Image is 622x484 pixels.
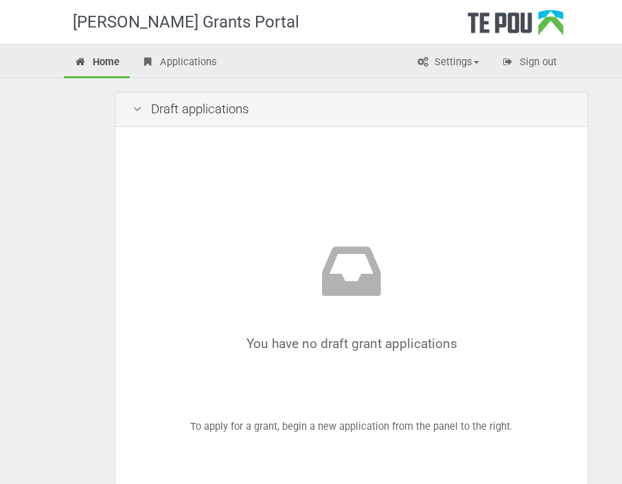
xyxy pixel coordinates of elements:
[468,10,564,44] div: Te Pou Logo
[131,48,227,78] a: Applications
[406,48,489,78] a: Settings
[133,144,571,476] div: To apply for a grant, begin a new application from the panel to the right.
[174,237,529,351] div: You have no draft grant applications
[491,48,567,78] a: Sign out
[115,93,588,127] div: Draft applications
[64,48,130,78] a: Home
